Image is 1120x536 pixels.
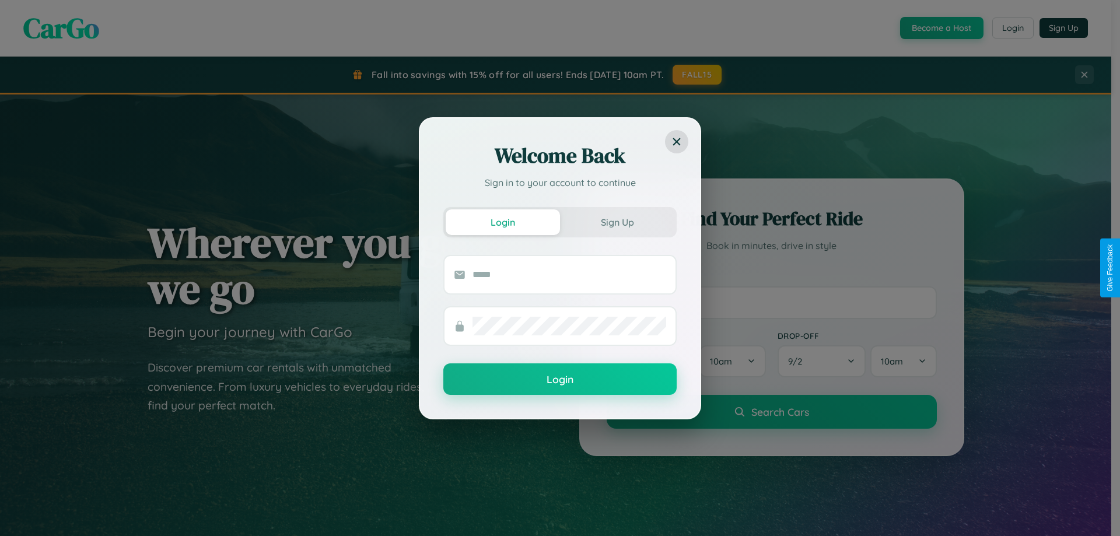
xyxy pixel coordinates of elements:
[1106,244,1114,292] div: Give Feedback
[443,363,677,395] button: Login
[443,142,677,170] h2: Welcome Back
[560,209,674,235] button: Sign Up
[443,176,677,190] p: Sign in to your account to continue
[446,209,560,235] button: Login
